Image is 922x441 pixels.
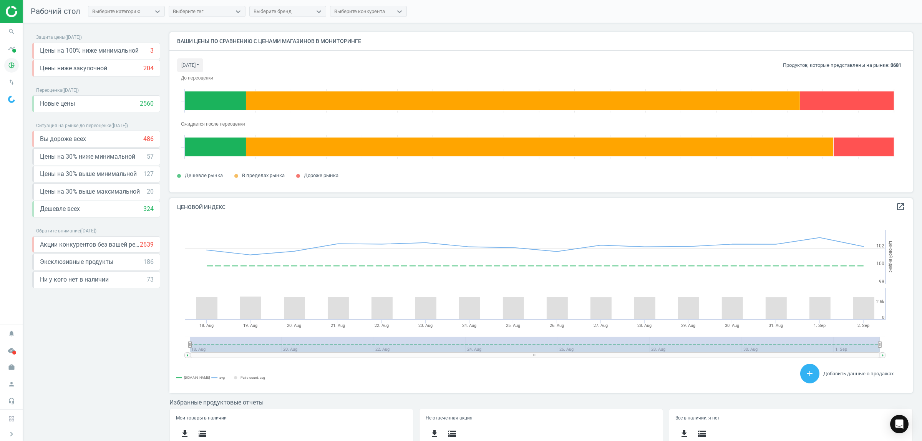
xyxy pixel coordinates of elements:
[40,240,140,249] span: Акции конкурентов без вашей реакции
[4,343,19,358] i: cloud_done
[169,32,913,50] h4: Ваши цены по сравнению с ценами магазинов в мониторинге
[40,153,135,161] span: Цены на 30% ниже минимальной
[176,415,406,421] h5: Мои товары в наличии
[147,187,154,196] div: 20
[40,258,113,266] span: Эксклюзивные продукты
[111,123,128,128] span: ( [DATE] )
[143,205,154,213] div: 324
[331,323,345,328] tspan: 21. Aug
[6,6,60,17] img: ajHJNr6hYgQAAAAASUVORK5CYII=
[40,64,107,73] span: Цены ниже закупочной
[888,241,893,273] tspan: Ценовой индекс
[823,371,894,376] span: Добавить данные о продажах
[242,172,285,178] span: В пределах рынка
[594,323,608,328] tspan: 27. Aug
[40,99,75,108] span: Новые цены
[244,323,258,328] tspan: 19. Aug
[40,205,80,213] span: Дешевле всех
[882,315,884,320] text: 0
[143,170,154,178] div: 127
[150,46,154,55] div: 3
[169,198,913,216] h4: Ценовой индекс
[219,376,225,380] tspan: avg
[896,202,905,211] i: open_in_new
[879,279,884,284] text: 98
[375,323,389,328] tspan: 22. Aug
[334,8,385,15] div: Выберите конкурента
[876,261,884,266] text: 100
[4,24,19,39] i: search
[185,172,223,178] span: Дешевле рынка
[184,376,210,380] tspan: [DOMAIN_NAME]
[177,58,203,72] button: [DATE]
[200,323,214,328] tspan: 18. Aug
[550,323,564,328] tspan: 26. Aug
[638,323,652,328] tspan: 28. Aug
[896,202,905,212] a: open_in_new
[304,172,338,178] span: Дороже рынка
[147,275,154,284] div: 73
[4,377,19,391] i: person
[675,415,906,421] h5: Все в наличии, я нет
[254,8,292,15] div: Выберите бренд
[697,429,706,438] i: storage
[725,323,740,328] tspan: 30. Aug
[890,415,909,433] div: Open Intercom Messenger
[2,429,21,439] button: chevron_right
[4,360,19,375] i: work
[7,429,16,439] i: chevron_right
[36,123,111,128] span: Ситуация на рынке до переоценки
[181,75,213,81] tspan: До переоценки
[4,326,19,341] i: notifications
[40,187,140,196] span: Цены на 30% выше максимальной
[143,135,154,143] div: 486
[463,323,477,328] tspan: 24. Aug
[506,323,521,328] tspan: 25. Aug
[448,429,457,438] i: storage
[143,258,154,266] div: 186
[147,153,154,161] div: 57
[682,323,696,328] tspan: 29. Aug
[783,62,901,69] p: Продуктов, которые представлены на рынке:
[4,58,19,73] i: pie_chart_outlined
[92,8,141,15] div: Выберите категорию
[890,62,901,68] b: 3681
[430,429,439,438] i: get_app
[426,415,656,421] h5: Не отвеченная акция
[419,323,433,328] tspan: 23. Aug
[40,170,137,178] span: Цены на 30% выше минимальной
[62,88,79,93] span: ( [DATE] )
[40,46,139,55] span: Цены на 100% ниже минимальной
[680,429,689,438] i: get_app
[198,429,207,438] i: storage
[4,41,19,56] i: timeline
[876,299,884,304] text: 2.5k
[36,35,65,40] span: Защита цены
[173,8,203,15] div: Выберите тег
[876,243,884,249] text: 102
[36,88,62,93] span: Переоценка
[8,96,15,103] img: wGWNvw8QSZomAAAAABJRU5ErkJggg==
[858,323,870,328] tspan: 2. Sep
[181,121,245,127] tspan: Ожидается после переоценки
[65,35,82,40] span: ( [DATE] )
[180,429,189,438] i: get_app
[769,323,783,328] tspan: 31. Aug
[814,323,826,328] tspan: 1. Sep
[169,399,913,406] h3: Избранные продуктовые отчеты
[800,364,819,383] button: add
[40,135,86,143] span: Вы дороже всех
[40,275,109,284] span: Ни у кого нет в наличии
[805,369,814,378] i: add
[287,323,302,328] tspan: 20. Aug
[143,64,154,73] div: 204
[4,394,19,408] i: headset_mic
[240,376,265,380] tspan: Pairs count: avg
[80,228,96,234] span: ( [DATE] )
[31,7,80,16] span: Рабочий стол
[36,228,80,234] span: Обратите внимание
[140,240,154,249] div: 2639
[140,99,154,108] div: 2560
[4,75,19,90] i: swap_vert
